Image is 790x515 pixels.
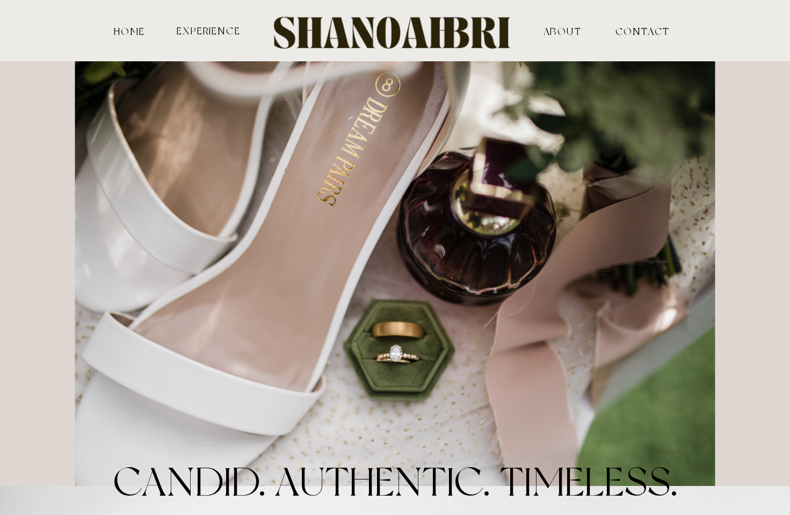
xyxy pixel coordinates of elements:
[615,26,652,35] a: contact
[112,26,147,35] a: HOME
[510,26,615,35] a: ABOUT
[176,25,242,35] a: experience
